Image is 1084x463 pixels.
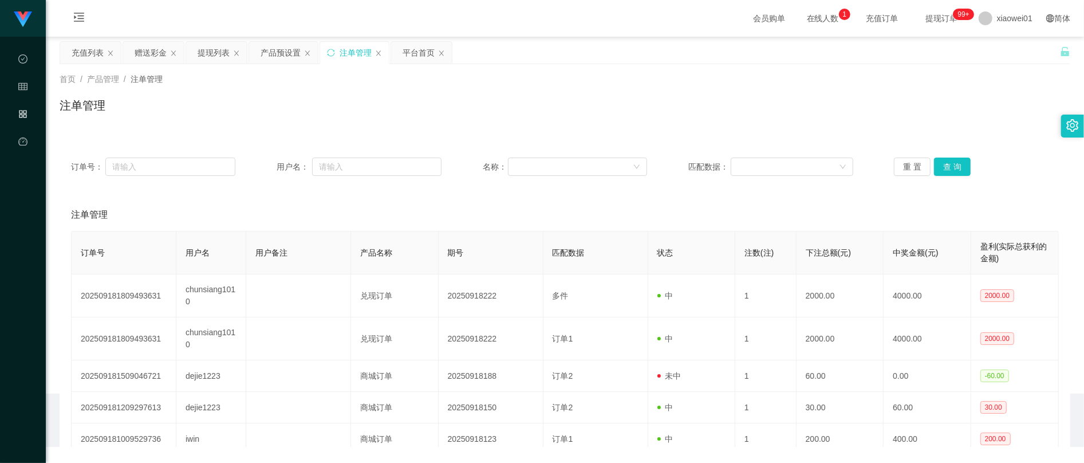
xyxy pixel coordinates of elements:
[18,77,27,100] i: 图标: table
[340,42,372,64] div: 注单管理
[176,317,246,360] td: chunsiang1010
[327,49,335,57] i: 图标: sync
[72,274,176,317] td: 202509181809493631
[176,274,246,317] td: chunsiang1010
[633,163,640,171] i: 图标: down
[934,158,971,176] button: 查 询
[124,74,126,84] span: /
[980,370,1009,382] span: -60.00
[553,403,573,412] span: 订单2
[403,42,435,64] div: 平台首页
[980,332,1014,345] span: 2000.00
[55,421,1075,433] div: 2021
[893,248,938,257] span: 中奖金额(元)
[657,434,673,444] span: 中
[233,50,240,57] i: 图标: close
[18,49,27,72] i: 图标: check-circle-o
[351,317,439,360] td: 兑现订单
[801,14,845,22] span: 在线人数
[439,360,543,392] td: 20250918188
[861,14,904,22] span: 充值订单
[657,371,681,380] span: 未中
[553,371,573,380] span: 订单2
[553,291,569,300] span: 多件
[894,158,931,176] button: 重 置
[797,317,884,360] td: 2000.00
[842,9,846,20] p: 1
[1060,46,1070,57] i: 图标: unlock
[839,9,850,20] sup: 1
[657,248,673,257] span: 状态
[277,161,312,173] span: 用户名：
[735,274,797,317] td: 1
[439,274,543,317] td: 20250918222
[105,158,236,176] input: 请输入
[1066,119,1079,132] i: 图标: setting
[176,423,246,455] td: iwin
[920,14,964,22] span: 提现订单
[60,1,98,37] i: 图标: menu-unfold
[483,161,509,173] span: 名称：
[72,42,104,64] div: 充值列表
[71,208,108,222] span: 注单管理
[553,434,573,444] span: 订单1
[360,248,392,257] span: 产品名称
[135,42,167,64] div: 赠送彩金
[72,392,176,423] td: 202509181209297613
[375,50,382,57] i: 图标: close
[351,274,439,317] td: 兑现订单
[688,161,731,173] span: 匹配数据：
[953,9,974,20] sup: 1220
[657,334,673,343] span: 中
[839,163,846,171] i: 图标: down
[438,50,445,57] i: 图标: close
[744,248,774,257] span: 注数(注)
[884,423,971,455] td: 400.00
[72,317,176,360] td: 202509181809493631
[553,248,585,257] span: 匹配数据
[351,360,439,392] td: 商城订单
[797,392,884,423] td: 30.00
[735,317,797,360] td: 1
[439,317,543,360] td: 20250918222
[60,74,76,84] span: 首页
[18,55,27,157] span: 数据中心
[553,334,573,343] span: 订单1
[107,50,114,57] i: 图标: close
[71,161,105,173] span: 订单号：
[657,291,673,300] span: 中
[18,131,27,246] a: 图标: dashboard平台首页
[14,11,32,28] img: logo.9652507e.png
[351,392,439,423] td: 商城订单
[448,248,464,257] span: 期号
[735,392,797,423] td: 1
[980,433,1011,445] span: 200.00
[797,360,884,392] td: 60.00
[735,423,797,455] td: 1
[657,403,673,412] span: 中
[72,423,176,455] td: 202509181009529736
[176,360,246,392] td: dejie1223
[735,360,797,392] td: 1
[60,97,105,114] h1: 注单管理
[131,74,163,84] span: 注单管理
[884,317,971,360] td: 4000.00
[797,274,884,317] td: 2000.00
[255,248,287,257] span: 用户备注
[176,392,246,423] td: dejie1223
[884,360,971,392] td: 0.00
[18,104,27,127] i: 图标: appstore-o
[806,248,851,257] span: 下注总额(元)
[18,83,27,185] span: 会员管理
[1046,14,1054,22] i: 图标: global
[81,248,105,257] span: 订单号
[980,401,1007,414] span: 30.00
[198,42,230,64] div: 提现列表
[312,158,442,176] input: 请输入
[80,74,82,84] span: /
[439,423,543,455] td: 20250918123
[980,242,1047,263] span: 盈利(实际总获利的金额)
[304,50,311,57] i: 图标: close
[980,289,1014,302] span: 2000.00
[170,50,177,57] i: 图标: close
